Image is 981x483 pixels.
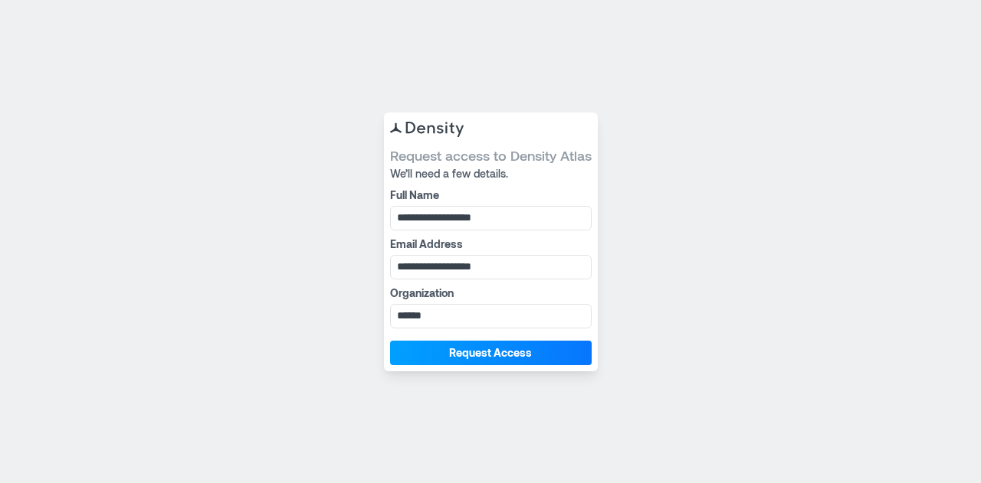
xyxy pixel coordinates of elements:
[390,188,589,203] label: Full Name
[390,286,589,301] label: Organization
[390,237,589,252] label: Email Address
[449,345,532,361] span: Request Access
[390,166,592,181] span: We’ll need a few details.
[390,146,592,165] span: Request access to Density Atlas
[390,341,592,365] button: Request Access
